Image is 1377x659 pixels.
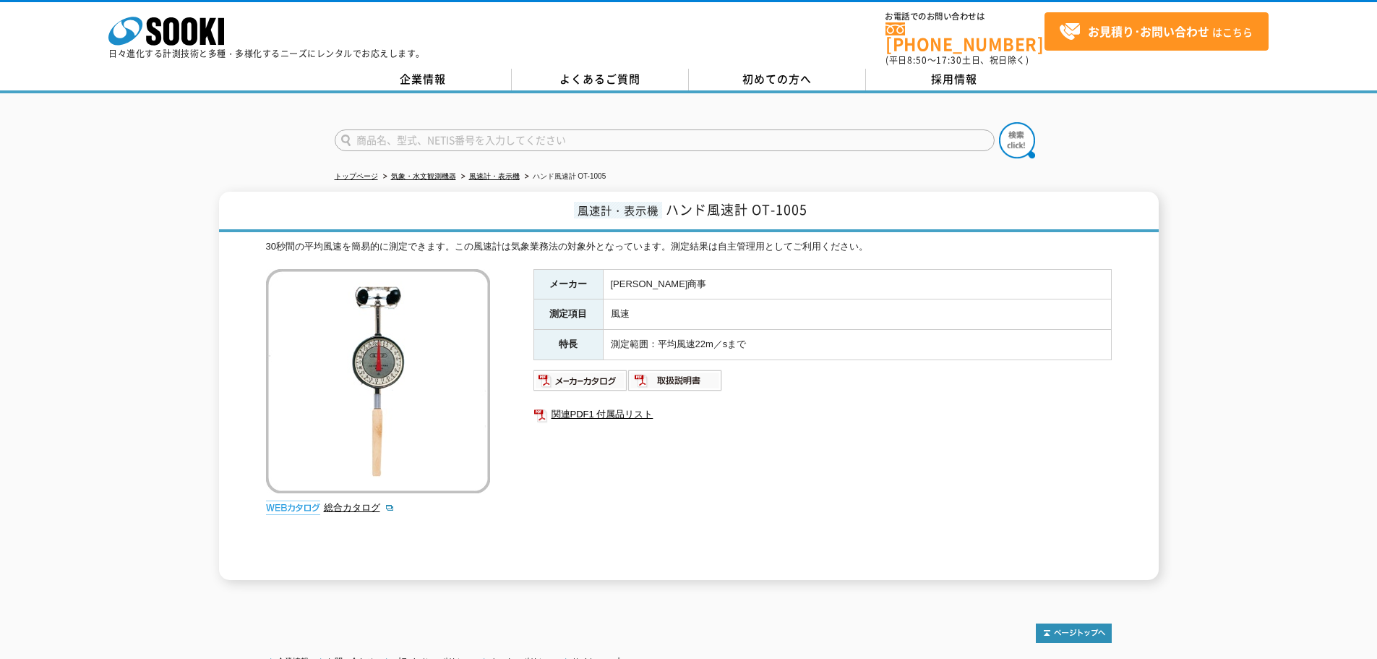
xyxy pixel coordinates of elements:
[335,172,378,180] a: トップページ
[907,54,927,67] span: 8:50
[574,202,662,218] span: 風速計・表示機
[885,12,1044,21] span: お電話でのお問い合わせは
[391,172,456,180] a: 気象・水文観測機器
[742,71,812,87] span: 初めての方へ
[533,269,603,299] th: メーカー
[1044,12,1269,51] a: お見積り･お問い合わせはこちら
[266,501,320,515] img: webカタログ
[689,69,866,90] a: 初めての方へ
[628,378,723,389] a: 取扱説明書
[666,200,807,219] span: ハンド風速計 OT-1005
[885,22,1044,52] a: [PHONE_NUMBER]
[533,405,1112,424] a: 関連PDF1 付属品リスト
[1036,624,1112,643] img: トップページへ
[533,299,603,330] th: 測定項目
[866,69,1043,90] a: 採用情報
[999,122,1035,158] img: btn_search.png
[628,369,723,392] img: 取扱説明書
[335,129,995,151] input: 商品名、型式、NETIS番号を入力してください
[522,169,606,184] li: ハンド風速計 OT-1005
[936,54,962,67] span: 17:30
[533,378,628,389] a: メーカーカタログ
[1059,21,1253,43] span: はこちら
[603,299,1111,330] td: 風速
[533,369,628,392] img: メーカーカタログ
[324,502,395,513] a: 総合カタログ
[533,330,603,360] th: 特長
[512,69,689,90] a: よくあるご質問
[885,54,1029,67] span: (平日 ～ 土日、祝日除く)
[266,239,1112,255] div: 30秒間の平均風速を簡易的に測定できます。この風速計は気象業務法の対象外となっています。測定結果は自主管理用としてご利用ください。
[603,330,1111,360] td: 測定範囲：平均風速22m／sまで
[266,269,490,493] img: ハンド風速計 OT-1005
[108,49,425,58] p: 日々進化する計測技術と多種・多様化するニーズにレンタルでお応えします。
[469,172,520,180] a: 風速計・表示機
[603,269,1111,299] td: [PERSON_NAME]商事
[1088,22,1209,40] strong: お見積り･お問い合わせ
[335,69,512,90] a: 企業情報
